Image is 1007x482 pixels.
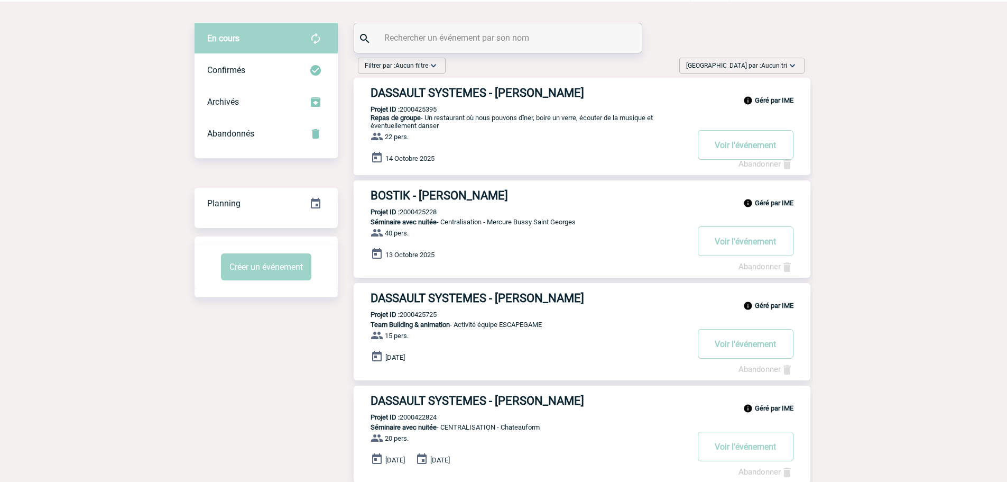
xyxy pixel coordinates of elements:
div: Retrouvez ici tous vos évènements avant confirmation [195,23,338,54]
p: - Centralisation - Mercure Bussy Saint Georges [354,218,688,226]
span: Abandonnés [207,129,254,139]
button: Voir l'événement [698,226,793,256]
h3: DASSAULT SYSTEMES - [PERSON_NAME] [371,86,688,99]
button: Voir l'événement [698,130,793,160]
img: baseline_expand_more_white_24dp-b.png [787,60,798,71]
span: Planning [207,198,241,208]
a: Abandonner [738,365,793,374]
input: Rechercher un événement par son nom [382,30,617,46]
p: 2000425725 [354,311,437,319]
span: Aucun filtre [395,62,428,69]
button: Créer un événement [221,253,311,280]
b: Projet ID : [371,311,400,319]
a: Abandonner [738,262,793,271]
span: Repas de groupe [371,114,421,122]
span: [DATE] [385,353,405,361]
span: Team Building & animation [371,321,450,329]
button: Voir l'événement [698,329,793,359]
a: Planning [195,187,338,219]
span: Aucun tri [761,62,787,69]
span: En cours [207,33,239,43]
b: Géré par IME [755,404,793,412]
span: 20 pers. [385,434,409,442]
p: - Un restaurant où nous pouvons dîner, boire un verre, écouter de la musique et éventuellement da... [354,114,688,130]
span: 22 pers. [385,133,409,141]
div: Retrouvez ici tous les événements que vous avez décidé d'archiver [195,86,338,118]
b: Projet ID : [371,105,400,113]
span: [GEOGRAPHIC_DATA] par : [686,60,787,71]
b: Géré par IME [755,199,793,207]
a: DASSAULT SYSTEMES - [PERSON_NAME] [354,394,810,407]
span: 15 pers. [385,332,409,340]
img: info_black_24dp.svg [743,96,753,105]
p: - CENTRALISATION - Chateauform [354,423,688,431]
p: - Activité équipe ESCAPEGAME [354,321,688,329]
span: Filtrer par : [365,60,428,71]
p: 2000422824 [354,413,437,421]
img: baseline_expand_more_white_24dp-b.png [428,60,439,71]
b: Géré par IME [755,96,793,104]
button: Voir l'événement [698,432,793,461]
a: Abandonner [738,467,793,477]
h3: BOSTIK - [PERSON_NAME] [371,189,688,202]
span: [DATE] [430,456,450,464]
img: info_black_24dp.svg [743,301,753,311]
a: DASSAULT SYSTEMES - [PERSON_NAME] [354,292,810,305]
span: Séminaire avec nuitée [371,218,437,226]
b: Projet ID : [371,413,400,421]
a: Abandonner [738,159,793,169]
span: Archivés [207,97,239,107]
h3: DASSAULT SYSTEMES - [PERSON_NAME] [371,292,688,305]
span: Confirmés [207,65,245,75]
span: 13 Octobre 2025 [385,251,435,259]
b: Géré par IME [755,302,793,310]
img: info_black_24dp.svg [743,404,753,413]
img: info_black_24dp.svg [743,198,753,208]
span: [DATE] [385,456,405,464]
div: Retrouvez ici tous vos événements organisés par date et état d'avancement [195,188,338,220]
a: BOSTIK - [PERSON_NAME] [354,189,810,202]
b: Projet ID : [371,208,400,216]
div: Retrouvez ici tous vos événements annulés [195,118,338,150]
a: DASSAULT SYSTEMES - [PERSON_NAME] [354,86,810,99]
span: Séminaire avec nuitée [371,423,437,431]
h3: DASSAULT SYSTEMES - [PERSON_NAME] [371,394,688,407]
p: 2000425228 [354,208,437,216]
span: 14 Octobre 2025 [385,154,435,162]
span: 40 pers. [385,229,409,237]
p: 2000425395 [354,105,437,113]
